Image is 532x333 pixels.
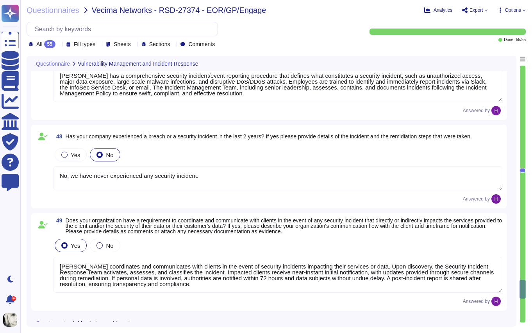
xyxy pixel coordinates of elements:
[71,152,80,158] span: Yes
[66,133,472,140] span: Has your company experienced a breach or a security incident in the last 2 years? If yes please p...
[424,7,452,13] button: Analytics
[3,313,17,327] img: user
[463,299,490,304] span: Answered by
[463,197,490,201] span: Answered by
[470,8,483,13] span: Export
[504,38,514,42] span: Done:
[491,106,501,115] img: user
[463,108,490,113] span: Answered by
[78,61,198,66] span: Vulnerability Management and Incident Response
[74,41,95,47] span: Fill types
[188,41,215,47] span: Comments
[11,296,16,301] div: 9+
[2,311,23,328] button: user
[92,6,266,14] span: Vecima Networks - RSD-27374 - EOR/GP/Engage
[516,38,526,42] span: 55 / 55
[106,242,113,249] span: No
[505,8,521,13] span: Options
[53,134,62,139] span: 48
[36,41,43,47] span: All
[66,217,502,235] span: Does your organization have a requirement to coordinate and communicate with clients in the event...
[114,41,131,47] span: Sheets
[36,61,70,66] span: Questionnaire
[44,40,55,48] div: 55
[106,152,113,158] span: No
[491,297,501,306] img: user
[27,6,79,14] span: Questionnaires
[53,257,502,293] textarea: [PERSON_NAME] coordinates and communicates with clients in the event of security incidents impact...
[53,166,502,190] textarea: No, we have never experienced any security incident.
[36,320,70,326] span: Questionnaire
[434,8,452,13] span: Analytics
[78,320,135,326] span: Monitoring and Logging
[53,66,502,102] textarea: [PERSON_NAME] has a comprehensive security incident/event reporting procedure that defines what c...
[149,41,170,47] span: Sections
[491,194,501,204] img: user
[71,242,80,249] span: Yes
[31,22,218,36] input: Search by keywords
[53,218,62,223] span: 49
